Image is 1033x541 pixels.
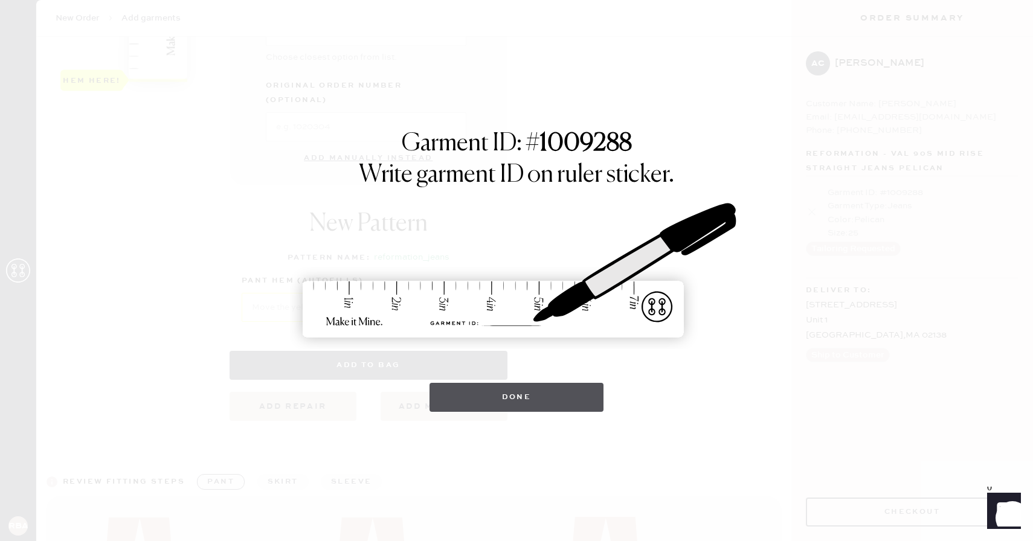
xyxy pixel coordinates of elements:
[359,161,674,190] h1: Write garment ID on ruler sticker.
[290,171,743,371] img: ruler-sticker-sharpie.svg
[430,383,604,412] button: Done
[402,129,632,161] h1: Garment ID: #
[976,487,1028,539] iframe: Front Chat
[539,132,632,156] strong: 1009288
